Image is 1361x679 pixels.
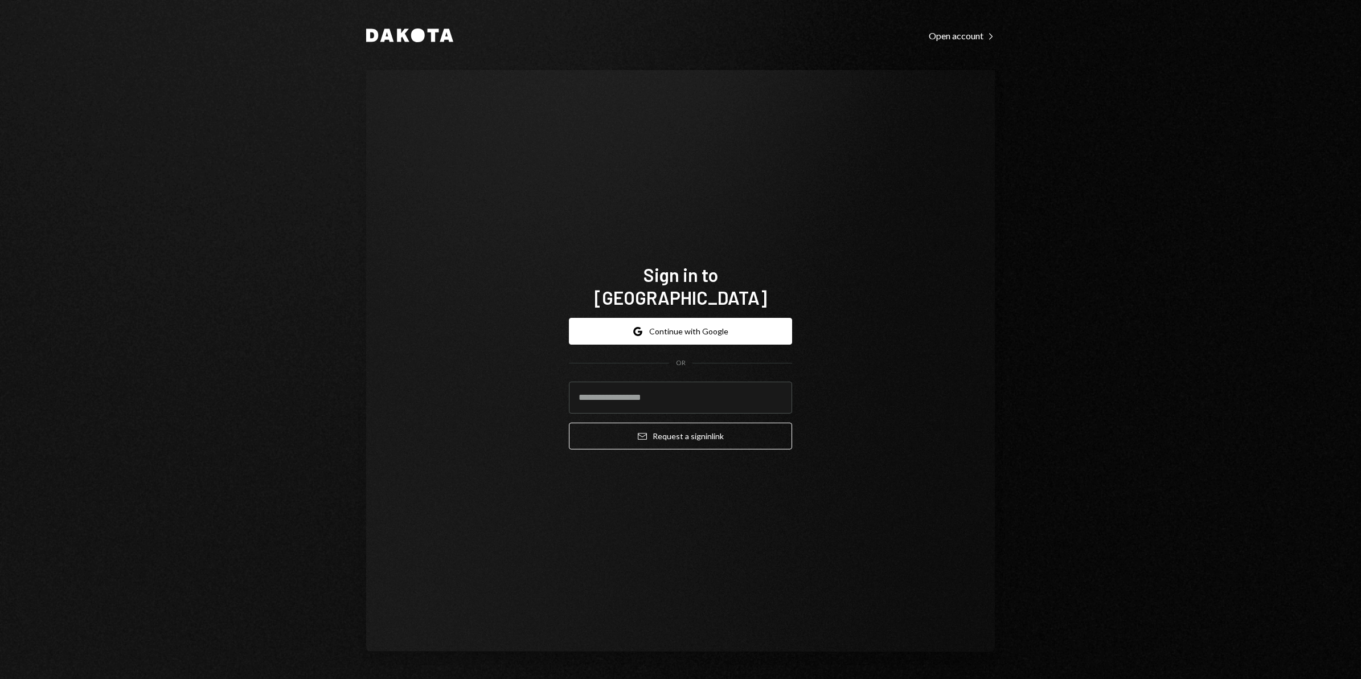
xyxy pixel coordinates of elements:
div: Open account [929,30,995,42]
a: Open account [929,29,995,42]
button: Continue with Google [569,318,792,345]
h1: Sign in to [GEOGRAPHIC_DATA] [569,263,792,309]
div: OR [676,358,686,368]
button: Request a signinlink [569,423,792,449]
